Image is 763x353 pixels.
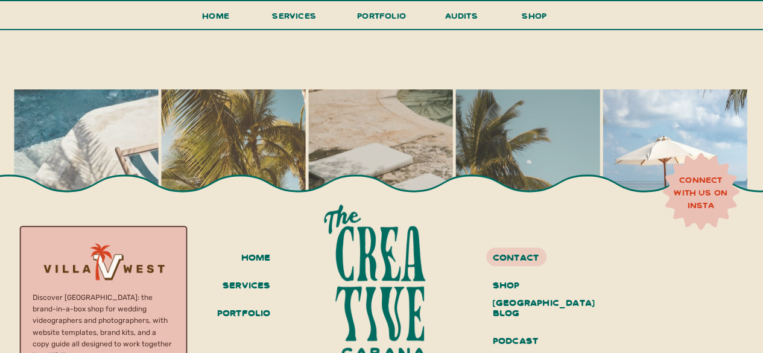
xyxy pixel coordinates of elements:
img: pexels-michael-villanueva-13433032 [455,89,600,234]
a: portfolio [353,8,410,30]
a: podcast [493,331,583,352]
a: home [218,248,271,269]
img: pexels-jess-loiterton-4783945 [161,89,305,234]
span: services [272,10,316,21]
a: shop [GEOGRAPHIC_DATA] [493,276,583,296]
img: pexels-content-pixie-2736543 [14,89,158,234]
a: services [218,276,271,296]
a: Home [197,8,235,30]
img: pexels-ksu&eli-8681473 [308,89,452,234]
img: pexels-quang-nguyen-vinh-3355732 [603,89,747,234]
a: services [269,8,320,30]
a: connect with us on insta [667,174,734,211]
a: blog [493,304,583,324]
a: portfolio [211,304,271,324]
a: contact [493,248,583,264]
a: audits [443,8,480,29]
a: shop [505,8,563,29]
